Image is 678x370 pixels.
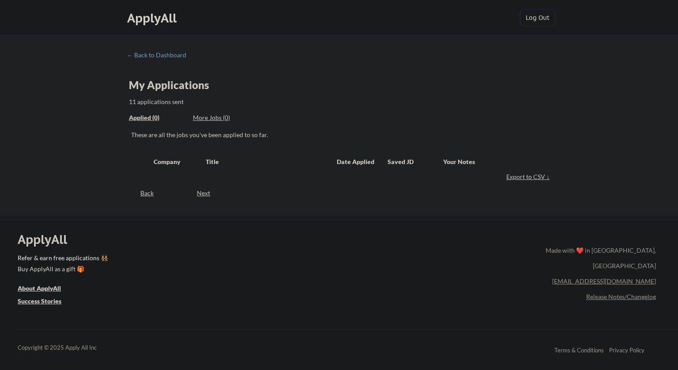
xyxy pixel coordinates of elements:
[388,153,443,169] div: Saved JD
[127,189,154,198] div: Back
[18,297,61,305] u: Success Stories
[129,97,300,106] div: 11 applications sent
[554,347,604,354] a: Terms & Conditions
[18,344,119,352] div: Copyright © 2025 Apply All Inc
[586,293,656,300] a: Release Notes/Changelog
[18,284,73,295] a: About ApplyAll
[193,113,258,123] div: These are job applications we think you'd be a good fit for, but couldn't apply you to automatica...
[520,9,555,26] button: Log Out
[131,131,552,139] div: These are all the jobs you've been applied to so far.
[18,255,361,264] a: Refer & earn free applications 👯‍♀️
[443,157,544,166] div: Your Notes
[129,113,186,122] div: Applied (0)
[609,347,644,354] a: Privacy Policy
[506,172,552,181] div: Export to CSV ↓
[18,264,106,275] a: Buy ApplyAll as a gift 🎁
[127,52,193,58] div: ← Back to Dashboard
[129,80,216,90] div: My Applications
[127,52,193,60] a: ← Back to Dashboard
[127,11,179,26] div: ApplyAll
[542,243,656,273] div: Made with ❤️ in [GEOGRAPHIC_DATA], [GEOGRAPHIC_DATA]
[552,277,656,285] a: [EMAIL_ADDRESS][DOMAIN_NAME]
[206,157,328,166] div: Title
[193,113,258,122] div: More Jobs (0)
[18,232,77,247] div: ApplyAll
[337,157,376,166] div: Date Applied
[18,284,61,292] u: About ApplyAll
[197,189,220,198] div: Next
[154,157,198,166] div: Company
[18,296,73,307] a: Success Stories
[18,266,106,272] div: Buy ApplyAll as a gift 🎁
[129,113,186,123] div: These are all the jobs you've been applied to so far.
